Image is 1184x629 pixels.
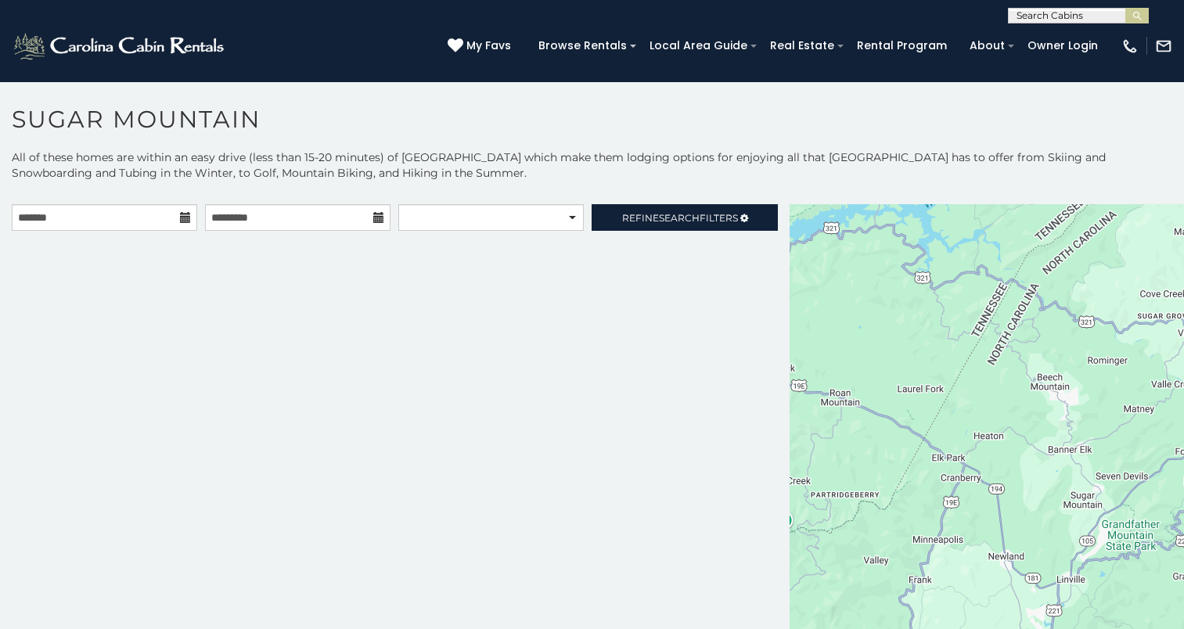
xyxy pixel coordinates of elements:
[659,212,700,224] span: Search
[622,212,738,224] span: Refine Filters
[448,38,515,55] a: My Favs
[531,34,635,58] a: Browse Rentals
[466,38,511,54] span: My Favs
[849,34,955,58] a: Rental Program
[1020,34,1106,58] a: Owner Login
[1121,38,1139,55] img: phone-regular-white.png
[1155,38,1172,55] img: mail-regular-white.png
[762,34,842,58] a: Real Estate
[592,204,777,231] a: RefineSearchFilters
[642,34,755,58] a: Local Area Guide
[962,34,1013,58] a: About
[12,31,229,62] img: White-1-2.png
